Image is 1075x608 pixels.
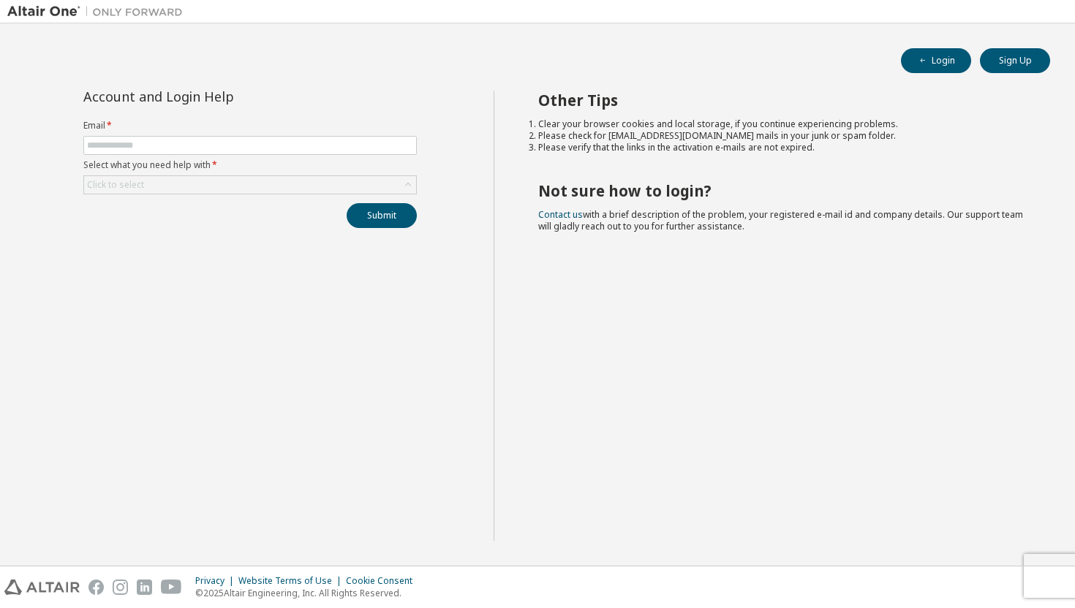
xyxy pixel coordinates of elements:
button: Login [901,48,971,73]
a: Contact us [538,208,583,221]
div: Account and Login Help [83,91,350,102]
img: altair_logo.svg [4,579,80,595]
button: Sign Up [980,48,1050,73]
p: © 2025 Altair Engineering, Inc. All Rights Reserved. [195,587,421,599]
button: Submit [347,203,417,228]
img: instagram.svg [113,579,128,595]
img: linkedin.svg [137,579,152,595]
div: Click to select [87,179,144,191]
li: Clear your browser cookies and local storage, if you continue experiencing problems. [538,118,1025,130]
label: Email [83,120,417,132]
img: youtube.svg [161,579,182,595]
li: Please verify that the links in the activation e-mails are not expired. [538,142,1025,153]
div: Privacy [195,575,238,587]
h2: Not sure how to login? [538,181,1025,200]
img: Altair One [7,4,190,19]
h2: Other Tips [538,91,1025,110]
span: with a brief description of the problem, your registered e-mail id and company details. Our suppo... [538,208,1023,232]
div: Click to select [84,176,416,194]
div: Cookie Consent [346,575,421,587]
li: Please check for [EMAIL_ADDRESS][DOMAIN_NAME] mails in your junk or spam folder. [538,130,1025,142]
img: facebook.svg [88,579,104,595]
div: Website Terms of Use [238,575,346,587]
label: Select what you need help with [83,159,417,171]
